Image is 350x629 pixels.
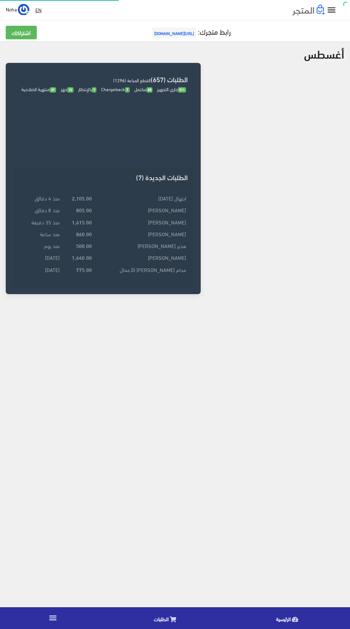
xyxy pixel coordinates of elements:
span: جهز [61,85,74,93]
img: . [292,5,325,15]
span: 10 [67,87,74,93]
td: [PERSON_NAME] [94,228,188,239]
h3: الطلبات الجديدة (7) [19,174,188,180]
a: رابط متجرك:[URL][DOMAIN_NAME] [150,25,231,38]
strong: 1,640.00 [72,253,92,261]
h3: الطلبات (657) [19,76,188,83]
span: 37 [50,87,56,93]
span: منتهية الصلاحية [21,85,56,93]
td: [DATE] [19,252,61,263]
img: ... [18,4,29,15]
span: الطلبات [154,614,169,623]
span: 7 [92,87,96,93]
span: 511 [178,87,186,93]
span: جاري التجهيز [157,85,186,93]
strong: 1,615.00 [72,218,92,226]
td: منذ 35 دقيقة [19,216,61,228]
a: الرئيسية [228,609,350,627]
i:  [326,5,337,15]
td: [DATE] [19,263,61,275]
td: منذ يوم [19,240,61,252]
td: منذ 8 دقائق [19,204,61,216]
strong: 805.00 [76,206,92,214]
h2: أغسطس [304,47,344,60]
span: 7 [125,87,130,93]
span: Noha [6,5,17,14]
span: القطع المباعة (1296) [113,76,151,84]
td: هدير [PERSON_NAME] [94,240,188,252]
td: [PERSON_NAME] [94,216,188,228]
span: مكتمل [134,85,153,93]
td: [PERSON_NAME] [94,252,188,263]
strong: 500.00 [76,242,92,249]
a: EN [32,4,44,16]
td: مدام [PERSON_NAME] الأعمال [94,263,188,275]
u: EN [35,5,41,14]
strong: 860.00 [76,230,92,238]
span: 85 [146,87,153,93]
strong: 775.00 [76,266,92,273]
i:  [48,613,57,623]
strong: 2,105.00 [72,194,92,202]
span: [URL][DOMAIN_NAME] [152,28,196,38]
td: [PERSON_NAME] [94,204,188,216]
td: ابتهال [DATE] [94,192,188,204]
a: ... Noha [6,4,29,15]
td: منذ 4 دقائق [19,192,61,204]
span: Chargeback [101,85,130,93]
span: بالإنتظار [78,85,96,93]
span: الرئيسية [276,614,291,623]
td: منذ ساعة [19,228,61,239]
a: الطلبات [106,609,228,627]
a: اشتراكك [6,26,37,39]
